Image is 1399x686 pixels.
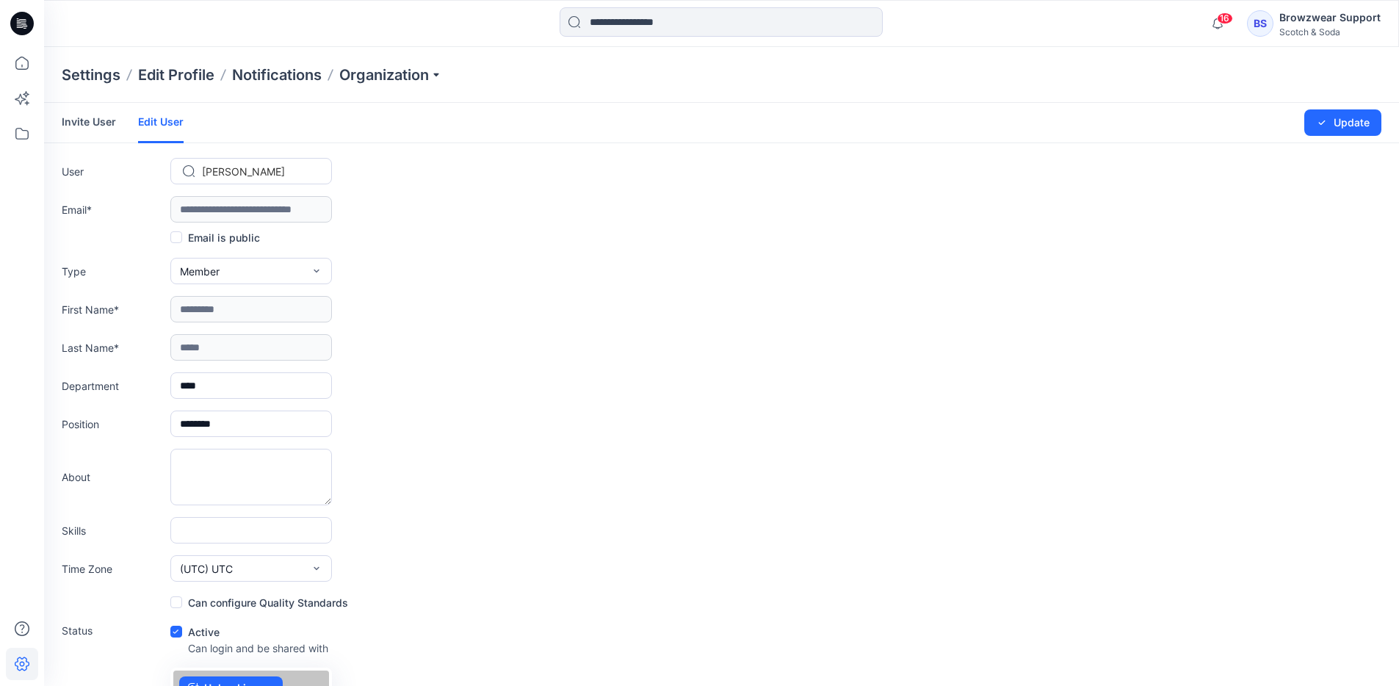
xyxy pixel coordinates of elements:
[1279,9,1381,26] div: Browzwear Support
[62,416,165,432] label: Position
[62,202,165,217] label: Email
[62,302,165,317] label: First Name
[1217,12,1233,24] span: 16
[188,640,328,656] p: Can login and be shared with
[1304,109,1381,136] button: Update
[170,593,348,611] label: Can configure Quality Standards
[62,264,165,279] label: Type
[62,523,165,538] label: Skills
[62,340,165,355] label: Last Name
[170,258,332,284] button: Member
[170,623,220,640] label: Active
[138,103,184,143] a: Edit User
[62,65,120,85] p: Settings
[1247,10,1273,37] div: BS
[62,469,165,485] label: About
[170,623,328,640] div: Active
[62,164,165,179] label: User
[62,561,165,577] label: Time Zone
[170,555,332,582] button: (UTC) UTC
[62,378,165,394] label: Department
[1279,26,1381,37] div: Scotch & Soda
[170,228,260,246] label: Email is public
[138,65,214,85] a: Edit Profile
[180,561,233,577] span: (UTC) UTC
[232,65,322,85] a: Notifications
[62,623,165,638] label: Status
[180,264,220,279] span: Member
[62,103,116,141] a: Invite User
